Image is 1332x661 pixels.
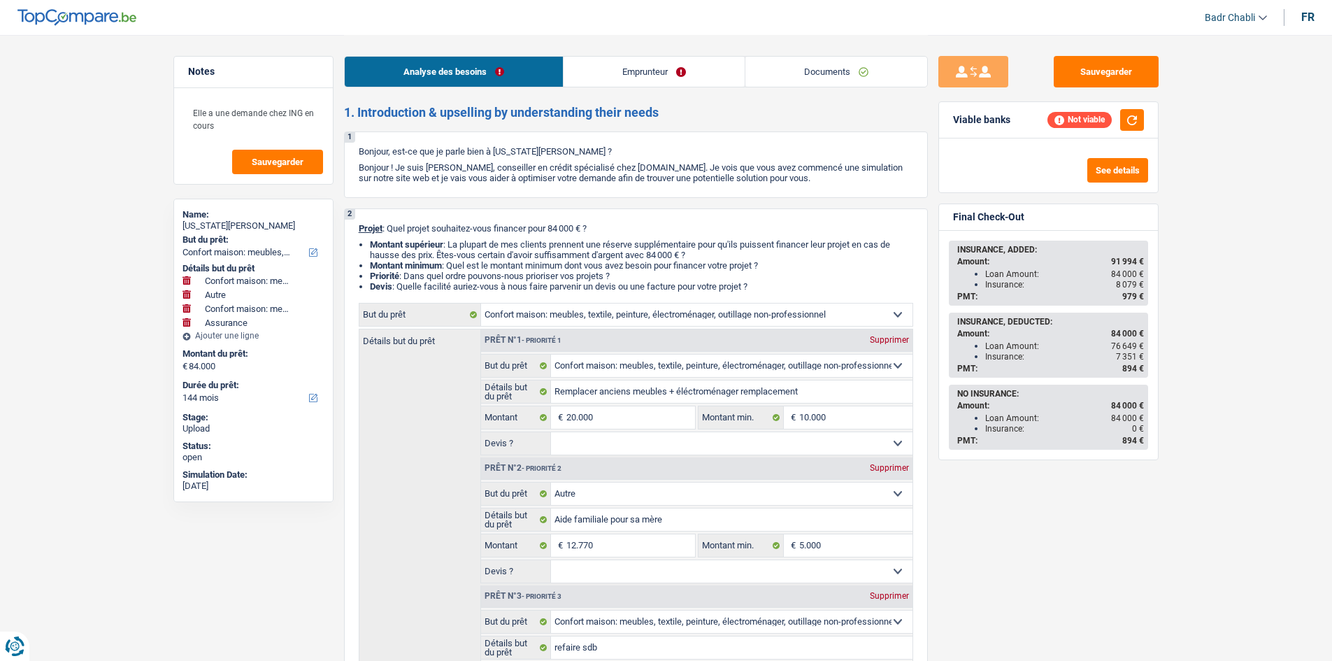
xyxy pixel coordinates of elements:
[370,239,913,260] li: : La plupart de mes clients prennent une réserve supplémentaire pour qu'ils puissent financer leu...
[370,239,443,250] strong: Montant supérieur
[359,146,913,157] p: Bonjour, est-ce que je parle bien à [US_STATE][PERSON_NAME] ?
[345,209,355,220] div: 2
[564,57,745,87] a: Emprunteur
[866,464,912,472] div: Supprimer
[1111,401,1144,411] span: 84 000 €
[957,364,1144,374] div: PMT:
[957,401,1144,411] div: Amount:
[957,436,1144,446] div: PMT:
[957,245,1144,255] div: INSURANCE, ADDED:
[985,269,1144,279] div: Loan Amount:
[957,257,1144,266] div: Amount:
[784,534,799,557] span: €
[1194,6,1267,29] a: Badr Chabli
[1111,341,1144,351] span: 76 649 €
[481,534,552,557] label: Montant
[953,114,1010,126] div: Viable banks
[182,452,324,463] div: open
[370,281,392,292] span: Devis
[370,271,399,281] strong: Priorité
[182,380,322,391] label: Durée du prêt:
[481,611,552,633] label: But du prêt
[481,483,552,505] label: But du prêt
[745,57,927,87] a: Documents
[953,211,1024,223] div: Final Check-Out
[359,223,382,234] span: Projet
[1054,56,1159,87] button: Sauvegarder
[866,592,912,600] div: Supprimer
[1087,158,1148,183] button: See details
[985,341,1144,351] div: Loan Amount:
[182,234,322,246] label: But du prêt:
[370,260,913,271] li: : Quel est le montant minimum dont vous avez besoin pour financer votre projet ?
[359,223,913,234] p: : Quel projet souhaitez-vous financer pour 84 000 € ?
[985,280,1144,290] div: Insurance:
[957,329,1144,339] div: Amount:
[344,105,928,120] h2: 1. Introduction & upselling by understanding their needs
[699,406,784,429] label: Montant min.
[481,355,552,377] label: But du prêt
[957,389,1144,399] div: NO INSURANCE:
[481,336,565,345] div: Prêt n°1
[784,406,799,429] span: €
[481,381,552,403] label: Détails but du prêt
[1122,436,1144,446] span: 894 €
[1301,10,1315,24] div: fr
[481,592,565,601] div: Prêt n°3
[1205,12,1255,24] span: Badr Chabli
[957,292,1144,301] div: PMT:
[1122,364,1144,374] span: 894 €
[182,348,322,360] label: Montant du prêt:
[985,352,1144,362] div: Insurance:
[17,9,136,26] img: TopCompare Logo
[551,534,566,557] span: €
[359,304,481,326] label: But du prêt
[359,162,913,183] p: Bonjour ! Je suis [PERSON_NAME], conseiller en crédit spécialisé chez [DOMAIN_NAME]. Je vois que ...
[370,281,913,292] li: : Quelle facilité auriez-vous à nous faire parvenir un devis ou une facture pour votre projet ?
[370,271,913,281] li: : Dans quel ordre pouvons-nous prioriser vos projets ?
[182,331,324,341] div: Ajouter une ligne
[182,412,324,423] div: Stage:
[481,432,552,455] label: Devis ?
[1132,424,1144,434] span: 0 €
[481,464,565,473] div: Prêt n°2
[232,150,323,174] button: Sauvegarder
[359,329,480,346] label: Détails but du prêt
[1111,413,1144,423] span: 84 000 €
[188,66,319,78] h5: Notes
[481,637,552,659] label: Détails but du prêt
[1111,269,1144,279] span: 84 000 €
[182,469,324,481] div: Simulation Date:
[522,464,561,472] span: - Priorité 2
[345,57,563,87] a: Analyse des besoins
[481,509,552,531] label: Détails but du prêt
[182,220,324,232] div: [US_STATE][PERSON_NAME]
[1111,329,1144,339] span: 84 000 €
[1111,257,1144,266] span: 91 994 €
[481,560,552,583] label: Devis ?
[1116,280,1144,290] span: 8 079 €
[182,263,324,274] div: Détails but du prêt
[522,592,561,600] span: - Priorité 3
[252,157,303,166] span: Sauvegarder
[1122,292,1144,301] span: 979 €
[182,423,324,434] div: Upload
[522,336,561,344] span: - Priorité 1
[182,481,324,492] div: [DATE]
[985,424,1144,434] div: Insurance:
[182,361,187,372] span: €
[1047,112,1112,127] div: Not viable
[182,209,324,220] div: Name:
[370,260,442,271] strong: Montant minimum
[1116,352,1144,362] span: 7 351 €
[551,406,566,429] span: €
[345,132,355,143] div: 1
[481,406,552,429] label: Montant
[182,441,324,452] div: Status:
[957,317,1144,327] div: INSURANCE, DEDUCTED:
[985,413,1144,423] div: Loan Amount:
[866,336,912,344] div: Supprimer
[699,534,784,557] label: Montant min.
